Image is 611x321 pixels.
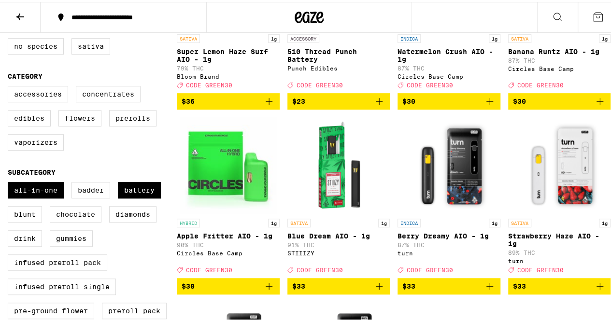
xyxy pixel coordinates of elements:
[8,277,116,293] label: Infused Preroll Single
[50,228,93,245] label: Gummies
[287,276,390,293] button: Add to bag
[398,71,500,78] div: Circles Base Camp
[517,265,564,271] span: CODE GREEN30
[76,84,141,100] label: Concentrates
[186,80,232,86] span: CODE GREEN30
[109,204,156,221] label: Diamonds
[186,265,232,271] span: CODE GREEN30
[287,91,390,108] button: Add to bag
[508,56,611,62] p: 87% THC
[287,63,390,70] div: Punch Edibles
[8,204,42,221] label: Blunt
[398,248,500,254] div: turn
[287,248,390,254] div: STIIIZY
[268,32,280,41] p: 1g
[508,248,611,254] p: 89% THC
[287,32,319,41] p: ACCESSORY
[508,115,611,276] a: Open page for Strawberry Haze AIO - 1g from turn
[489,32,500,41] p: 1g
[398,240,500,246] p: 87% THC
[508,64,611,70] div: Circles Base Camp
[398,46,500,61] p: Watermelon Crush AIO - 1g
[297,265,343,271] span: CODE GREEN30
[109,108,156,125] label: Prerolls
[182,280,195,288] span: $30
[287,230,390,238] p: Blue Dream AIO - 1g
[398,32,421,41] p: INDICA
[599,217,611,225] p: 1g
[177,276,280,293] button: Add to bag
[513,280,526,288] span: $33
[8,167,56,174] legend: Subcategory
[8,301,94,317] label: Pre-ground Flower
[71,36,110,53] label: Sativa
[8,228,42,245] label: Drink
[292,96,305,103] span: $23
[177,32,200,41] p: SATIVA
[517,80,564,86] span: CODE GREEN30
[508,256,611,262] div: turn
[287,240,390,246] p: 91% THC
[177,240,280,246] p: 90% THC
[290,115,387,212] img: STIIIZY - Blue Dream AIO - 1g
[297,80,343,86] span: CODE GREEN30
[508,91,611,108] button: Add to bag
[508,217,531,225] p: SATIVA
[8,84,68,100] label: Accessories
[287,217,311,225] p: SATIVA
[513,96,526,103] span: $30
[8,132,64,149] label: Vaporizers
[177,248,280,254] div: Circles Base Camp
[177,91,280,108] button: Add to bag
[402,96,415,103] span: $30
[508,46,611,54] p: Banana Runtz AIO - 1g
[8,36,64,53] label: No Species
[177,63,280,70] p: 79% THC
[292,280,305,288] span: $33
[407,265,453,271] span: CODE GREEN30
[177,71,280,78] div: Bloom Brand
[177,217,200,225] p: HYBRID
[182,96,195,103] span: $36
[71,180,110,196] label: Badder
[398,230,500,238] p: Berry Dreamy AIO - 1g
[407,80,453,86] span: CODE GREEN30
[508,276,611,293] button: Add to bag
[287,115,390,276] a: Open page for Blue Dream AIO - 1g from STIIIZY
[118,180,161,196] label: Battery
[398,91,500,108] button: Add to bag
[489,217,500,225] p: 1g
[508,32,531,41] p: SATIVA
[58,108,101,125] label: Flowers
[508,230,611,246] p: Strawberry Haze AIO - 1g
[398,115,500,276] a: Open page for Berry Dreamy AIO - 1g from turn
[398,217,421,225] p: INDICA
[599,32,611,41] p: 1g
[180,115,276,212] img: Circles Base Camp - Apple Fritter AIO - 1g
[8,70,43,78] legend: Category
[177,46,280,61] p: Super Lemon Haze Surf AIO - 1g
[402,280,415,288] span: $33
[398,276,500,293] button: Add to bag
[378,217,390,225] p: 1g
[102,301,167,317] label: Preroll Pack
[8,252,107,269] label: Infused Preroll Pack
[8,180,64,196] label: All-In-One
[398,63,500,70] p: 87% THC
[268,217,280,225] p: 1g
[8,108,51,125] label: Edibles
[287,46,390,61] p: 510 Thread Punch Battery
[511,115,608,212] img: turn - Strawberry Haze AIO - 1g
[177,115,280,276] a: Open page for Apple Fritter AIO - 1g from Circles Base Camp
[50,204,101,221] label: Chocolate
[177,230,280,238] p: Apple Fritter AIO - 1g
[400,115,497,212] img: turn - Berry Dreamy AIO - 1g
